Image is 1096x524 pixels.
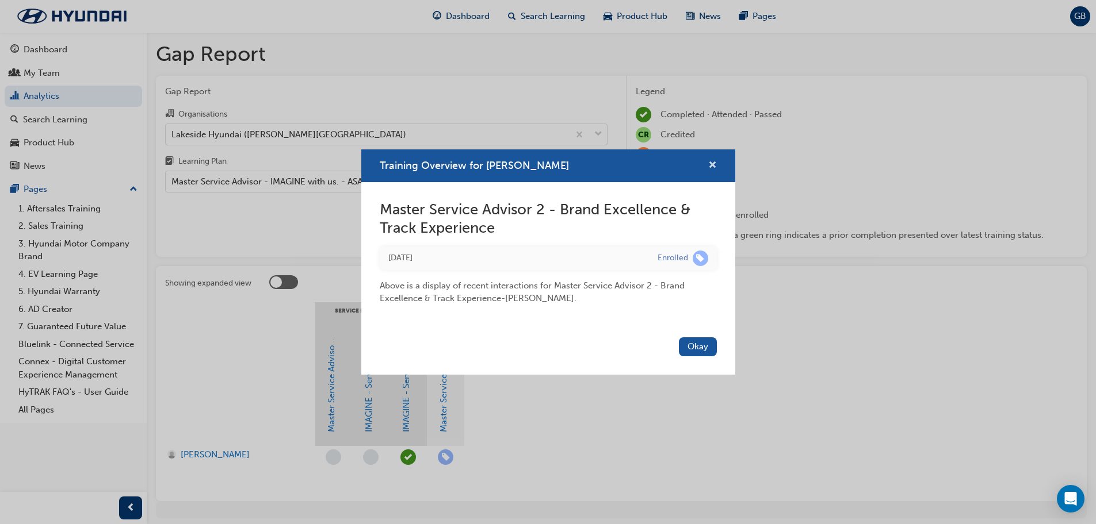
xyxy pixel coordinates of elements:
[693,251,708,266] span: learningRecordVerb_ENROLL-icon
[380,201,717,237] h2: Master Service Advisor 2 - Brand Excellence & Track Experience
[1057,485,1084,513] div: Open Intercom Messenger
[708,161,717,171] span: cross-icon
[380,270,717,305] div: Above is a display of recent interactions for Master Service Advisor 2 - Brand Excellence & Track...
[658,253,688,264] div: Enrolled
[679,337,717,356] button: Okay
[380,159,569,172] span: Training Overview for [PERSON_NAME]
[388,252,640,265] div: Wed Jul 09 2025 10:15:07 GMT+1000 (Australian Eastern Standard Time)
[708,159,717,173] button: cross-icon
[361,149,735,374] div: Training Overview for Marcelo Vera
